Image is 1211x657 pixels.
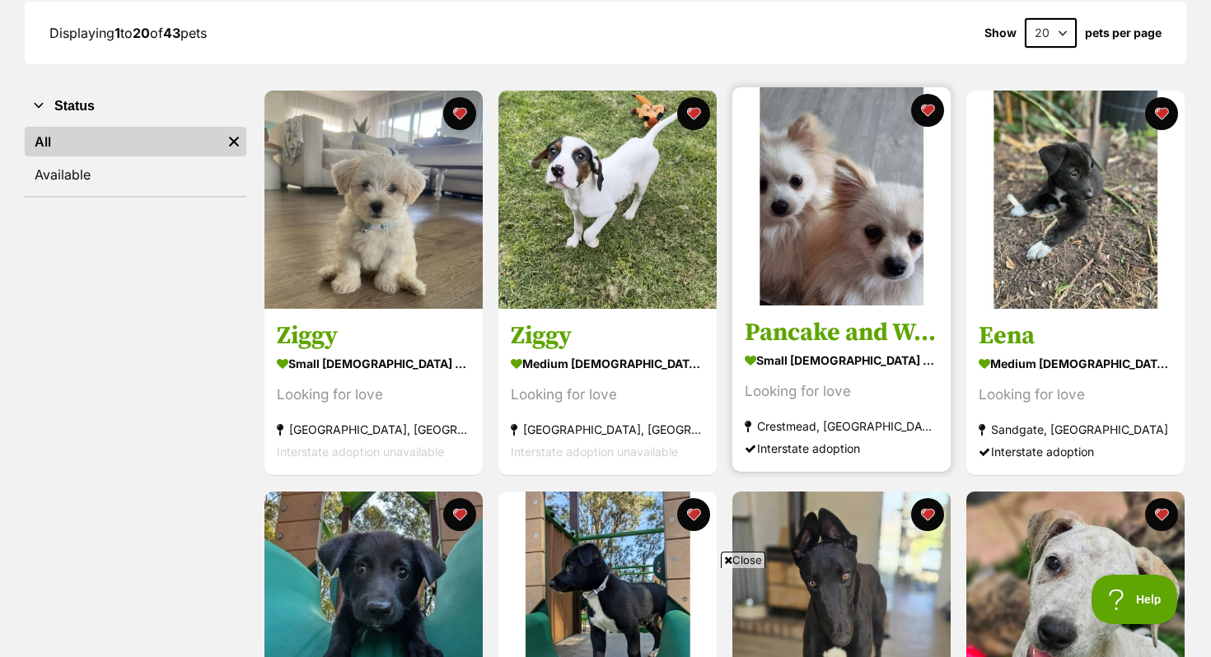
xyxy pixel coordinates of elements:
button: favourite [677,97,710,130]
button: favourite [911,94,944,127]
a: All [25,127,222,156]
h3: Ziggy [277,321,470,352]
div: Status [25,123,246,196]
span: Interstate adoption unavailable [511,445,678,459]
div: Sandgate, [GEOGRAPHIC_DATA] [979,419,1172,441]
span: Close [721,552,765,568]
div: Crestmead, [GEOGRAPHIC_DATA] [745,416,938,438]
button: favourite [1145,498,1178,531]
span: Interstate adoption unavailable [277,445,444,459]
h3: Eena [979,321,1172,352]
div: Looking for love [511,384,704,407]
strong: 1 [115,25,120,41]
label: pets per page [1085,26,1162,40]
div: small [DEMOGRAPHIC_DATA] Dog [745,349,938,373]
a: Remove filter [222,127,246,156]
div: Looking for love [277,384,470,407]
strong: 43 [163,25,180,41]
h3: Pancake and Waffle [745,318,938,349]
img: Ziggy [264,91,483,309]
iframe: Help Scout Beacon - Open [1092,575,1178,624]
img: Pancake and Waffle [732,87,951,305]
button: favourite [443,97,476,130]
h3: Ziggy [511,321,704,352]
a: Pancake and Waffle small [DEMOGRAPHIC_DATA] Dog Looking for love Crestmead, [GEOGRAPHIC_DATA] Int... [732,305,951,473]
span: Displaying to of pets [49,25,207,41]
button: favourite [911,498,944,531]
iframe: Advertisement [206,575,1005,649]
a: Ziggy small [DEMOGRAPHIC_DATA] Dog Looking for love [GEOGRAPHIC_DATA], [GEOGRAPHIC_DATA] Intersta... [264,309,483,476]
div: Looking for love [979,384,1172,407]
div: Interstate adoption [745,438,938,460]
div: Interstate adoption [979,441,1172,464]
strong: 20 [133,25,150,41]
a: Available [25,160,246,189]
a: Ziggy medium [DEMOGRAPHIC_DATA] Dog Looking for love [GEOGRAPHIC_DATA], [GEOGRAPHIC_DATA] Interst... [498,309,717,476]
div: [GEOGRAPHIC_DATA], [GEOGRAPHIC_DATA] [511,419,704,441]
a: Eena medium [DEMOGRAPHIC_DATA] Dog Looking for love Sandgate, [GEOGRAPHIC_DATA] Interstate adopti... [966,309,1185,476]
div: medium [DEMOGRAPHIC_DATA] Dog [979,352,1172,376]
button: favourite [1145,97,1178,130]
div: medium [DEMOGRAPHIC_DATA] Dog [511,352,704,376]
button: Status [25,96,246,117]
div: Looking for love [745,381,938,403]
img: Eena [966,91,1185,309]
button: favourite [443,498,476,531]
div: [GEOGRAPHIC_DATA], [GEOGRAPHIC_DATA] [277,419,470,441]
div: small [DEMOGRAPHIC_DATA] Dog [277,352,470,376]
span: Show [984,26,1017,40]
button: favourite [677,498,710,531]
img: Ziggy [498,91,717,309]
